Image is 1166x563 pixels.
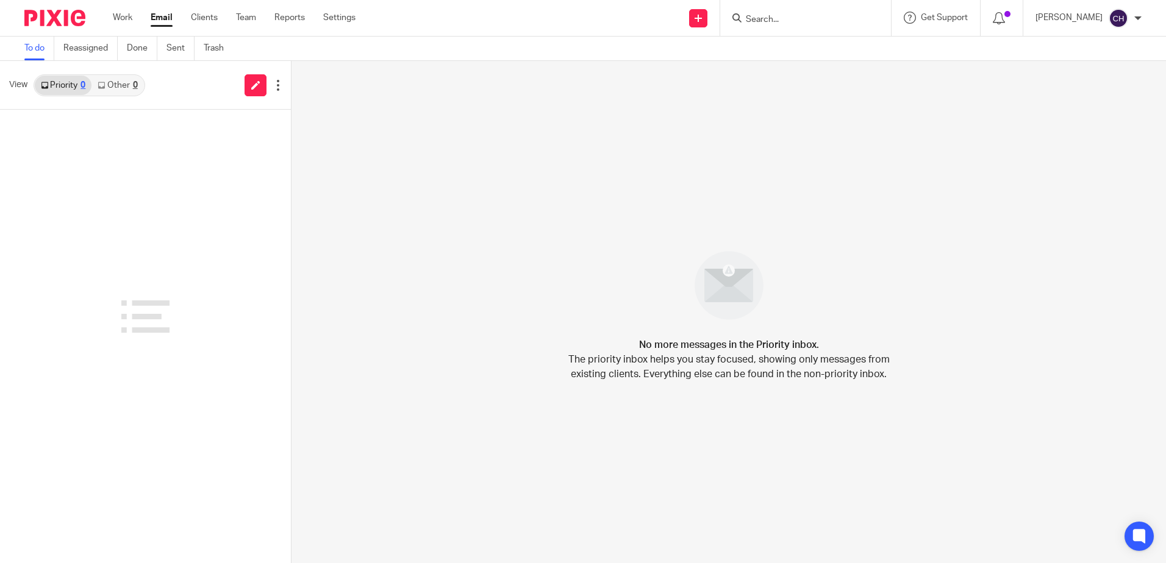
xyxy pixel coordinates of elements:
[151,12,173,24] a: Email
[24,10,85,26] img: Pixie
[204,37,233,60] a: Trash
[323,12,356,24] a: Settings
[921,13,968,22] span: Get Support
[567,352,890,381] p: The priority inbox helps you stay focused, showing only messages from existing clients. Everythin...
[24,37,54,60] a: To do
[35,76,91,95] a: Priority0
[63,37,118,60] a: Reassigned
[1035,12,1103,24] p: [PERSON_NAME]
[133,81,138,90] div: 0
[9,79,27,91] span: View
[91,76,143,95] a: Other0
[687,243,771,328] img: image
[127,37,157,60] a: Done
[113,12,132,24] a: Work
[639,338,819,352] h4: No more messages in the Priority inbox.
[80,81,85,90] div: 0
[745,15,854,26] input: Search
[1109,9,1128,28] img: svg%3E
[274,12,305,24] a: Reports
[191,12,218,24] a: Clients
[236,12,256,24] a: Team
[166,37,195,60] a: Sent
